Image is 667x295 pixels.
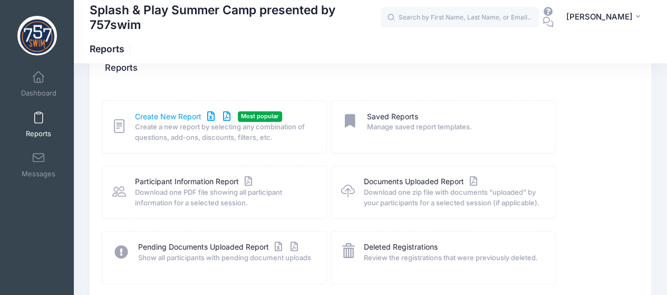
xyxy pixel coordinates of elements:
a: Reports [14,106,64,143]
span: Review the registrations that were previously deleted. [364,253,542,263]
a: Saved Reports [367,111,418,122]
span: Download one PDF file showing all participant information for a selected session. [135,187,313,208]
span: Create a new report by selecting any combination of questions, add-ons, discounts, filters, etc. [135,122,313,142]
a: Pending Documents Uploaded Report [138,242,301,253]
span: Dashboard [21,89,56,98]
span: Manage saved report templates. [367,122,542,132]
span: Messages [22,170,55,179]
button: [PERSON_NAME] [559,5,651,30]
a: Documents Uploaded Report [364,176,480,187]
a: Dashboard [14,65,64,102]
a: Messages [14,146,64,183]
h4: Reports [105,53,138,83]
h1: Splash & Play Summer Camp presented by 757swim [90,1,381,33]
a: Create New Report [135,111,233,122]
h1: Reports [90,43,133,54]
input: Search by First Name, Last Name, or Email... [381,7,539,28]
span: Show all participants with pending document uploads [138,253,313,263]
img: Splash & Play Summer Camp presented by 757swim [17,16,57,55]
span: Most popular [238,111,282,121]
span: Download one zip file with documents "uploaded" by your participants for a selected session (if a... [364,187,542,208]
a: Deleted Registrations [364,242,438,253]
span: Reports [26,129,51,138]
a: Participant Information Report [135,176,255,187]
span: [PERSON_NAME] [566,11,632,23]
